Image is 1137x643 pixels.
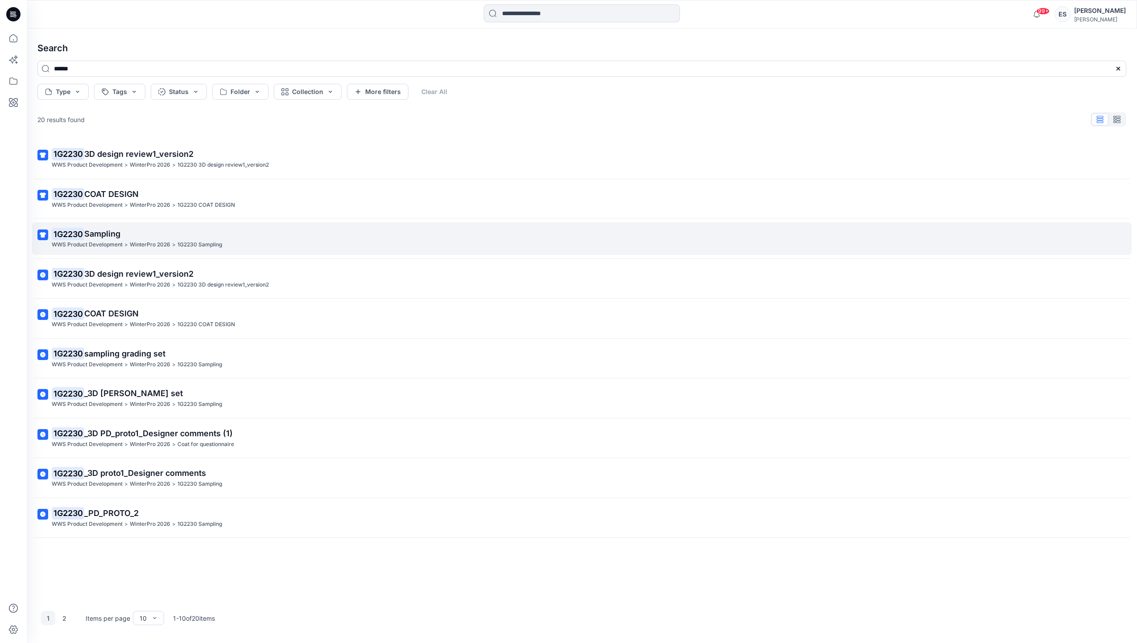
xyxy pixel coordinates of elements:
mark: 1G2230 [52,507,84,519]
p: > [172,320,176,329]
p: > [124,360,128,369]
p: WinterPro 2026 [130,201,170,210]
p: 1G2230 Sampling [177,360,222,369]
p: WWS Product Development [52,360,123,369]
span: _3D [PERSON_NAME] set [84,389,183,398]
span: COAT DESIGN [84,309,139,318]
p: WWS Product Development [52,280,123,290]
p: WinterPro 2026 [130,280,170,290]
button: Type [37,84,89,100]
a: 1G2230_3D [PERSON_NAME] setWWS Product Development>WinterPro 2026>1G2230 Sampling [32,382,1132,414]
p: > [124,520,128,529]
span: _3D PD_proto1_Designer comments (1) [84,429,233,438]
button: Folder [212,84,268,100]
p: 1G2230 Sampling [177,400,222,409]
p: > [124,400,128,409]
a: 1G2230SamplingWWS Product Development>WinterPro 2026>1G2230 Sampling [32,222,1132,255]
p: WinterPro 2026 [130,320,170,329]
p: Items per page [86,614,130,623]
p: > [172,240,176,250]
p: > [172,479,176,489]
a: 1G2230_3D PD_proto1_Designer comments (1)WWS Product Development>WinterPro 2026>Coat for question... [32,422,1132,455]
button: 2 [57,611,71,625]
p: > [124,320,128,329]
p: 1G2230 3D design review1_version2 [177,280,269,290]
a: 1G2230_3D proto1_Designer commentsWWS Product Development>WinterPro 2026>1G2230 Sampling [32,462,1132,494]
p: > [124,160,128,170]
p: 1G2230 COAT DESIGN [177,201,235,210]
p: > [172,360,176,369]
span: _3D proto1_Designer comments [84,468,206,478]
p: 20 results found [37,115,85,124]
span: Sampling [84,229,120,238]
button: Status [151,84,207,100]
p: 1G2230 Sampling [177,479,222,489]
div: [PERSON_NAME] [1074,16,1126,23]
button: More filters [347,84,408,100]
p: 1G2230 Sampling [177,240,222,250]
mark: 1G2230 [52,467,84,479]
p: > [124,479,128,489]
mark: 1G2230 [52,427,84,439]
div: [PERSON_NAME] [1074,5,1126,16]
p: 1G2230 Sampling [177,520,222,529]
p: WWS Product Development [52,240,123,250]
h4: Search [30,36,1133,61]
p: 1 - 10 of 20 items [173,614,215,623]
p: WinterPro 2026 [130,240,170,250]
a: 1G2230sampling grading setWWS Product Development>WinterPro 2026>1G2230 Sampling [32,342,1132,375]
p: > [172,520,176,529]
mark: 1G2230 [52,228,84,240]
p: > [124,280,128,290]
p: WinterPro 2026 [130,400,170,409]
a: 1G2230COAT DESIGNWWS Product Development>WinterPro 2026>1G2230 COAT DESIGN [32,302,1132,335]
mark: 1G2230 [52,387,84,400]
a: 1G2230COAT DESIGNWWS Product Development>WinterPro 2026>1G2230 COAT DESIGN [32,183,1132,215]
p: WinterPro 2026 [130,479,170,489]
p: 1G2230 COAT DESIGN [177,320,235,329]
p: > [172,280,176,290]
p: 1G2230 3D design review1_version2 [177,160,269,170]
mark: 1G2230 [52,267,84,280]
p: > [124,440,128,449]
span: COAT DESIGN [84,189,139,199]
p: > [172,440,176,449]
p: > [124,240,128,250]
p: WinterPro 2026 [130,360,170,369]
mark: 1G2230 [52,147,84,160]
p: WWS Product Development [52,320,123,329]
a: 1G22303D design review1_version2WWS Product Development>WinterPro 2026>1G2230 3D design review1_v... [32,143,1132,175]
p: > [172,160,176,170]
div: 10 [140,614,147,623]
p: Coat for questionnaire [177,440,234,449]
a: 1G22303D design review1_version2WWS Product Development>WinterPro 2026>1G2230 3D design review1_v... [32,262,1132,295]
p: WinterPro 2026 [130,520,170,529]
p: WWS Product Development [52,520,123,529]
p: WWS Product Development [52,400,123,409]
p: > [124,201,128,210]
p: > [172,201,176,210]
div: ES [1055,6,1071,22]
p: WWS Product Development [52,201,123,210]
mark: 1G2230 [52,307,84,320]
span: 99+ [1036,8,1050,15]
button: Collection [274,84,342,100]
span: sampling grading set [84,349,165,358]
p: WWS Product Development [52,440,123,449]
p: WinterPro 2026 [130,440,170,449]
p: WWS Product Development [52,479,123,489]
span: 3D design review1_version2 [84,269,194,278]
p: WinterPro 2026 [130,160,170,170]
mark: 1G2230 [52,347,84,360]
span: _PD_PROTO_2 [84,508,139,518]
button: 1 [41,611,55,625]
span: 3D design review1_version2 [84,149,194,159]
button: Tags [94,84,145,100]
a: 1G2230_PD_PROTO_2WWS Product Development>WinterPro 2026>1G2230 Sampling [32,502,1132,534]
p: WWS Product Development [52,160,123,170]
p: > [172,400,176,409]
mark: 1G2230 [52,188,84,200]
